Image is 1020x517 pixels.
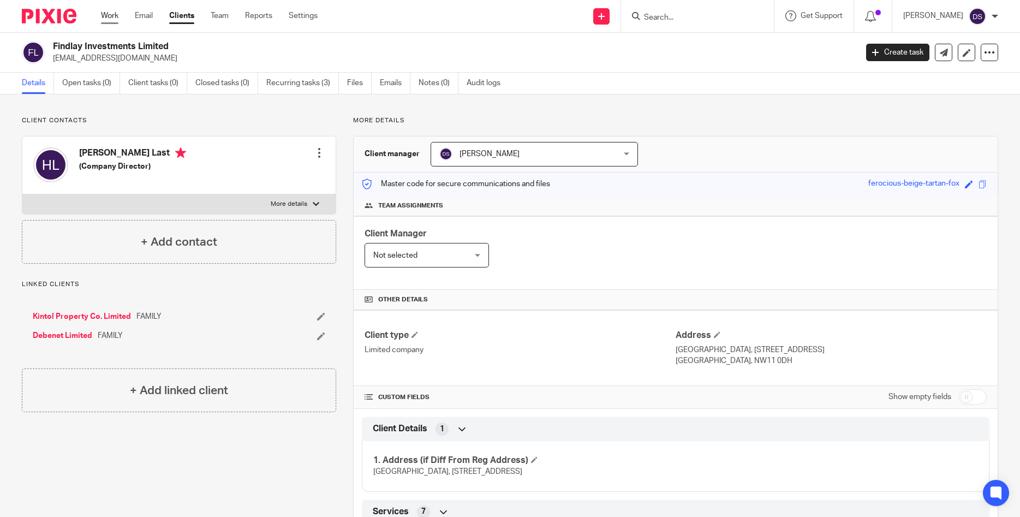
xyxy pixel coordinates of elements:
h4: [PERSON_NAME] Last [79,147,186,161]
span: Not selected [373,252,417,259]
a: Kintol Property Co. Limited [33,311,131,322]
img: svg%3E [22,41,45,64]
p: More details [353,116,998,125]
img: svg%3E [439,147,452,161]
a: Work [101,10,118,21]
a: Create task [866,44,929,61]
label: Show empty fields [888,391,951,402]
a: Debenet Limited [33,330,92,341]
span: Other details [378,295,428,304]
img: svg%3E [969,8,986,25]
span: Client Manager [365,229,427,238]
h2: Findlay Investments Limited [53,41,690,52]
a: Client tasks (0) [128,73,187,94]
p: Master code for secure communications and files [362,179,550,189]
p: [EMAIL_ADDRESS][DOMAIN_NAME] [53,53,850,64]
span: FAMILY [136,311,162,322]
span: FAMILY [98,330,123,341]
p: [GEOGRAPHIC_DATA], NW11 0DH [676,355,987,366]
i: Primary [175,147,186,158]
a: Notes (0) [419,73,458,94]
h4: + Add linked client [130,382,228,399]
span: 7 [421,506,426,517]
a: Open tasks (0) [62,73,120,94]
p: [PERSON_NAME] [903,10,963,21]
span: Client Details [373,423,427,435]
a: Details [22,73,54,94]
span: Get Support [801,12,843,20]
a: Audit logs [467,73,509,94]
h4: CUSTOM FIELDS [365,393,676,402]
p: Linked clients [22,280,336,289]
span: Team assignments [378,201,443,210]
img: Pixie [22,9,76,23]
p: Client contacts [22,116,336,125]
img: svg%3E [33,147,68,182]
a: Files [347,73,372,94]
a: Recurring tasks (3) [266,73,339,94]
h4: Address [676,330,987,341]
h4: Client type [365,330,676,341]
h3: Client manager [365,148,420,159]
p: [GEOGRAPHIC_DATA], [STREET_ADDRESS] [676,344,987,355]
a: Settings [289,10,318,21]
a: Clients [169,10,194,21]
h4: 1. Address (if Diff From Reg Address) [373,455,676,466]
span: 1 [440,424,444,435]
p: Limited company [365,344,676,355]
span: [GEOGRAPHIC_DATA], [STREET_ADDRESS] [373,468,522,476]
span: [PERSON_NAME] [460,150,520,158]
h5: (Company Director) [79,161,186,172]
h4: + Add contact [141,234,217,251]
a: Closed tasks (0) [195,73,258,94]
p: More details [271,200,307,209]
a: Email [135,10,153,21]
a: Reports [245,10,272,21]
div: ferocious-beige-tartan-fox [868,178,959,191]
a: Emails [380,73,410,94]
input: Search [643,13,741,23]
a: Team [211,10,229,21]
